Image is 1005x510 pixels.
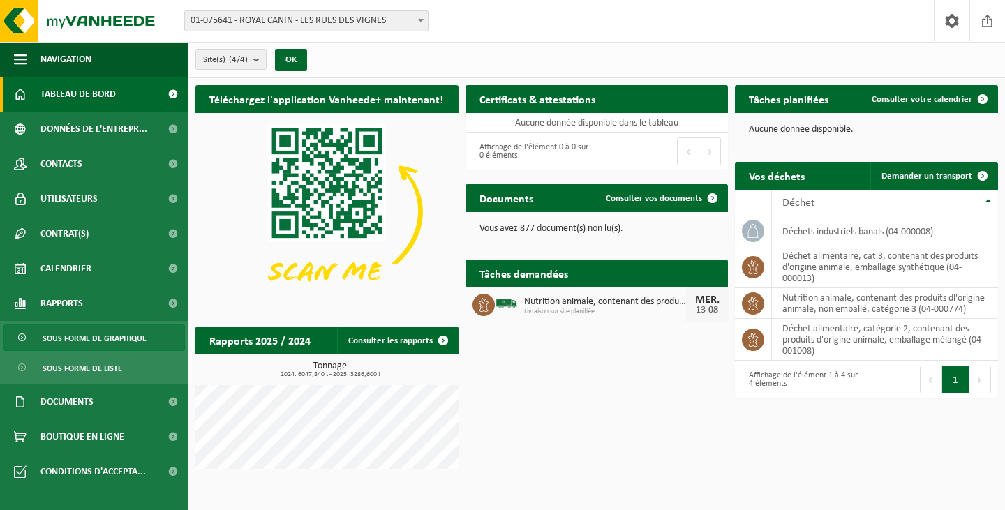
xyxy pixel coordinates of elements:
[772,246,998,288] td: déchet alimentaire, cat 3, contenant des produits d'origine animale, emballage synthétique (04-00...
[472,136,590,167] div: Affichage de l'élément 0 à 0 sur 0 éléments
[202,371,459,378] span: 2024: 6047,840 t - 2025: 3286,600 t
[40,181,98,216] span: Utilisateurs
[195,85,457,112] h2: Téléchargez l'application Vanheede+ maintenant!
[40,147,82,181] span: Contacts
[466,113,729,133] td: Aucune donnée disponible dans le tableau
[782,197,814,209] span: Déchet
[693,306,721,315] div: 13-08
[595,184,727,212] a: Consulter vos documents
[3,324,185,351] a: Sous forme de graphique
[466,85,609,112] h2: Certificats & attestations
[495,292,519,315] img: BL-SO-LV
[735,162,819,189] h2: Vos déchets
[202,361,459,378] h3: Tonnage
[185,11,428,31] span: 01-075641 - ROYAL CANIN - LES RUES DES VIGNES
[337,327,457,354] a: Consulter les rapports
[229,55,248,64] count: (4/4)
[524,297,687,308] span: Nutrition animale, contenant des produits dl'origine animale, non emballé, catég...
[524,308,687,316] span: Livraison sur site planifiée
[275,49,307,71] button: OK
[40,454,146,489] span: Conditions d'accepta...
[40,112,147,147] span: Données de l'entrepr...
[920,366,942,393] button: Previous
[466,184,547,211] h2: Documents
[40,77,116,112] span: Tableau de bord
[40,419,124,454] span: Boutique en ligne
[195,49,267,70] button: Site(s)(4/4)
[693,294,721,306] div: MER.
[742,364,859,395] div: Affichage de l'élément 1 à 4 sur 4 éléments
[40,384,94,419] span: Documents
[43,355,122,382] span: Sous forme de liste
[3,354,185,381] a: Sous forme de liste
[735,85,842,112] h2: Tâches planifiées
[942,366,969,393] button: 1
[749,125,984,135] p: Aucune donnée disponible.
[861,85,997,113] a: Consulter votre calendrier
[606,194,702,203] span: Consulter vos documents
[872,95,972,104] span: Consulter votre calendrier
[881,172,972,181] span: Demander un transport
[677,137,699,165] button: Previous
[40,42,91,77] span: Navigation
[40,286,83,321] span: Rapports
[870,162,997,190] a: Demander un transport
[40,216,89,251] span: Contrat(s)
[195,327,325,354] h2: Rapports 2025 / 2024
[184,10,429,31] span: 01-075641 - ROYAL CANIN - LES RUES DES VIGNES
[699,137,721,165] button: Next
[466,260,582,287] h2: Tâches demandées
[40,251,91,286] span: Calendrier
[479,224,715,234] p: Vous avez 877 document(s) non lu(s).
[43,325,147,352] span: Sous forme de graphique
[772,288,998,319] td: nutrition animale, contenant des produits dl'origine animale, non emballé, catégorie 3 (04-000774)
[195,113,459,310] img: Download de VHEPlus App
[969,366,991,393] button: Next
[772,216,998,246] td: déchets industriels banals (04-000008)
[203,50,248,70] span: Site(s)
[772,319,998,361] td: déchet alimentaire, catégorie 2, contenant des produits d'origine animale, emballage mélangé (04-...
